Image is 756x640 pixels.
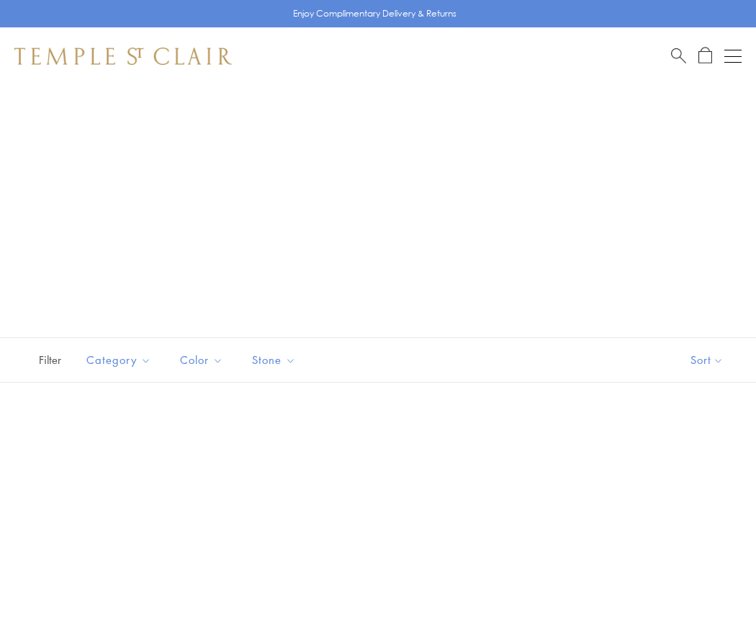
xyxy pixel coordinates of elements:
[173,351,234,369] span: Color
[79,351,162,369] span: Category
[245,351,307,369] span: Stone
[169,344,234,376] button: Color
[14,48,232,65] img: Temple St. Clair
[658,338,756,382] button: Show sort by
[698,47,712,65] a: Open Shopping Bag
[76,344,162,376] button: Category
[724,48,742,65] button: Open navigation
[671,47,686,65] a: Search
[293,6,456,21] p: Enjoy Complimentary Delivery & Returns
[241,344,307,376] button: Stone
